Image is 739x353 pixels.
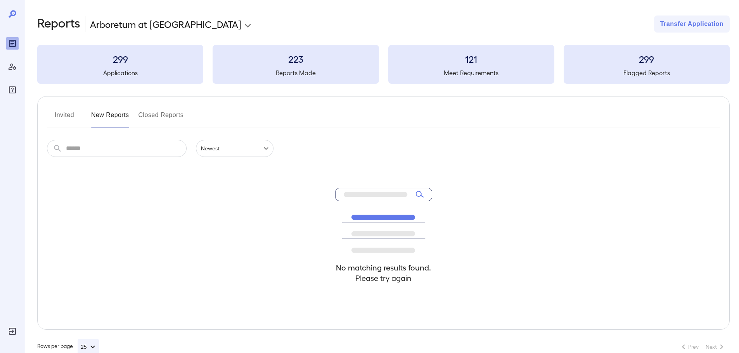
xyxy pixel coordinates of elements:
h5: Reports Made [213,68,379,77]
h5: Applications [37,68,203,77]
button: New Reports [91,109,129,127]
div: Newest [196,140,273,157]
h3: 121 [388,53,554,65]
h5: Meet Requirements [388,68,554,77]
h5: Flagged Reports [564,68,730,77]
div: Log Out [6,325,19,338]
button: Invited [47,109,82,127]
div: FAQ [6,84,19,96]
div: Manage Users [6,60,19,73]
nav: pagination navigation [675,341,730,353]
p: Arboretum at [GEOGRAPHIC_DATA] [90,18,241,30]
button: Closed Reports [138,109,184,127]
h4: Please try again [335,273,432,283]
h2: Reports [37,15,80,33]
h4: No matching results found. [335,262,432,273]
summary: 299Applications223Reports Made121Meet Requirements299Flagged Reports [37,45,730,84]
h3: 299 [564,53,730,65]
button: Transfer Application [654,15,730,33]
div: Reports [6,37,19,50]
h3: 299 [37,53,203,65]
h3: 223 [213,53,379,65]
